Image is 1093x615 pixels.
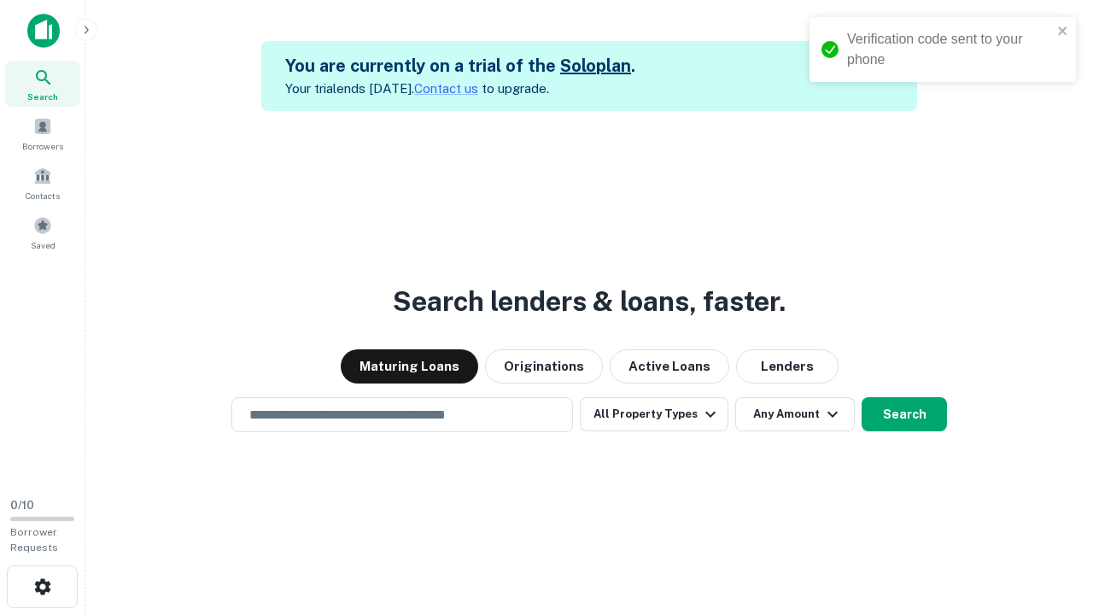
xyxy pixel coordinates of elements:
[27,14,60,48] img: capitalize-icon.png
[285,79,635,99] p: Your trial ends [DATE]. to upgrade.
[1057,24,1069,40] button: close
[5,209,80,255] a: Saved
[736,349,839,384] button: Lenders
[285,53,635,79] h5: You are currently on a trial of the .
[414,81,478,96] a: Contact us
[560,56,631,76] a: Soloplan
[27,90,58,103] span: Search
[610,349,729,384] button: Active Loans
[862,397,947,431] button: Search
[1008,478,1093,560] iframe: Chat Widget
[10,499,34,512] span: 0 / 10
[847,29,1052,70] div: Verification code sent to your phone
[5,110,80,156] a: Borrowers
[485,349,603,384] button: Originations
[341,349,478,384] button: Maturing Loans
[31,238,56,252] span: Saved
[26,189,60,202] span: Contacts
[580,397,728,431] button: All Property Types
[22,139,63,153] span: Borrowers
[735,397,855,431] button: Any Amount
[5,61,80,107] a: Search
[10,526,58,553] span: Borrower Requests
[393,281,786,322] h3: Search lenders & loans, faster.
[5,160,80,206] a: Contacts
